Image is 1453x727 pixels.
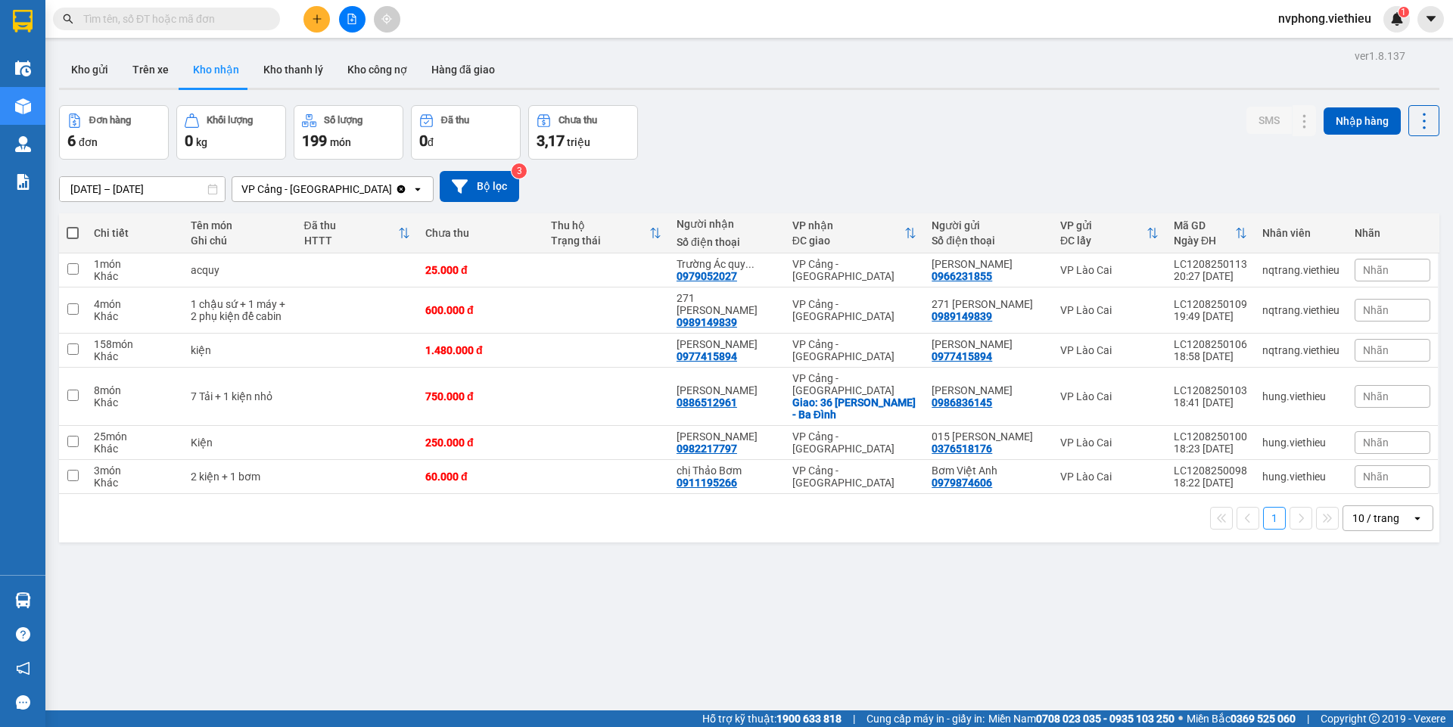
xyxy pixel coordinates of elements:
[65,83,130,107] strong: TĐ chuyển phát:
[15,136,31,152] img: warehouse-icon
[792,396,917,421] div: Giao: 36 Nguyễn Thái Học - Ba Đình
[1174,464,1247,477] div: LC1208250098
[1363,390,1389,402] span: Nhãn
[425,437,536,449] div: 250.000 đ
[1174,219,1235,231] div: Mã GD
[428,136,434,148] span: đ
[79,136,98,148] span: đơn
[425,390,536,402] div: 750.000 đ
[148,88,238,104] span: BD1408250174
[1231,713,1296,725] strong: 0369 525 060
[1053,213,1166,253] th: Toggle SortBy
[196,136,207,148] span: kg
[677,338,777,350] div: Kiều Du
[1174,235,1235,247] div: Ngày ĐH
[67,132,76,150] span: 6
[425,344,536,356] div: 1.480.000 đ
[1060,471,1159,483] div: VP Lào Cai
[335,51,419,88] button: Kho công nợ
[932,396,992,409] div: 0986836145
[677,430,777,443] div: Quỳnh Anh
[932,310,992,322] div: 0989149839
[1390,12,1404,26] img: icon-new-feature
[15,174,31,190] img: solution-icon
[207,115,253,126] div: Khối lượng
[1262,304,1339,316] div: nqtrang.viethieu
[528,105,638,160] button: Chưa thu3,17 triệu
[1369,713,1380,724] span: copyright
[1174,477,1247,489] div: 18:22 [DATE]
[13,10,33,33] img: logo-vxr
[191,437,289,449] div: Kiện
[677,258,777,270] div: Trường Ác quy Enimac
[537,132,565,150] span: 3,17
[94,430,176,443] div: 25 món
[1174,270,1247,282] div: 20:27 [DATE]
[792,338,917,362] div: VP Cảng - [GEOGRAPHIC_DATA]
[1174,384,1247,396] div: LC1208250103
[1060,304,1159,316] div: VP Lào Cai
[83,11,262,27] input: Tìm tên, số ĐT hoặc mã đơn
[1262,344,1339,356] div: nqtrang.viethieu
[1262,390,1339,402] div: hung.viethieu
[412,183,424,195] svg: open
[63,14,73,24] span: search
[1060,219,1147,231] div: VP gửi
[425,471,536,483] div: 60.000 đ
[1174,430,1247,443] div: LC1208250100
[543,213,669,253] th: Toggle SortBy
[677,477,737,489] div: 0911195266
[1399,7,1409,17] sup: 1
[558,115,597,126] div: Chưa thu
[94,396,176,409] div: Khác
[1262,227,1339,239] div: Nhân viên
[347,14,357,24] span: file-add
[59,51,120,88] button: Kho gửi
[1174,298,1247,310] div: LC1208250109
[1411,512,1423,524] svg: open
[1174,310,1247,322] div: 19:49 [DATE]
[94,384,176,396] div: 8 món
[1401,7,1406,17] span: 1
[551,219,649,231] div: Thu hộ
[1266,9,1383,28] span: nvphong.viethieu
[551,235,649,247] div: Trạng thái
[1363,344,1389,356] span: Nhãn
[120,51,181,88] button: Trên xe
[15,592,31,608] img: warehouse-icon
[425,227,536,239] div: Chưa thu
[1417,6,1444,33] button: caret-down
[94,338,176,350] div: 158 món
[1060,437,1159,449] div: VP Lào Cai
[425,304,536,316] div: 600.000 đ
[191,264,289,276] div: acquy
[1352,511,1399,526] div: 10 / trang
[1324,107,1401,135] button: Nhập hàng
[191,298,289,322] div: 1 chậu sứ + 1 máy + 2 phụ kiện để cabin
[867,710,985,727] span: Cung cấp máy in - giấy in:
[395,183,407,195] svg: Clear value
[1307,710,1309,727] span: |
[1262,264,1339,276] div: nqtrang.viethieu
[988,710,1175,727] span: Miền Nam
[69,12,142,45] strong: VIỆT HIẾU LOGISTIC
[15,98,31,114] img: warehouse-icon
[251,51,335,88] button: Kho thanh lý
[1262,437,1339,449] div: hung.viethieu
[185,132,193,150] span: 0
[932,219,1045,231] div: Người gửi
[1060,390,1159,402] div: VP Lào Cai
[440,171,519,202] button: Bộ lọc
[702,710,842,727] span: Hỗ trợ kỹ thuật:
[394,182,395,197] input: Selected VP Cảng - Hà Nội.
[191,344,289,356] div: kiện
[1166,213,1255,253] th: Toggle SortBy
[176,105,286,160] button: Khối lượng0kg
[677,292,777,316] div: 271 Hồng Hà
[853,710,855,727] span: |
[94,298,176,310] div: 4 món
[94,350,176,362] div: Khác
[792,298,917,322] div: VP Cảng - [GEOGRAPHIC_DATA]
[303,6,330,33] button: plus
[67,48,144,80] strong: PHIẾU GỬI HÀNG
